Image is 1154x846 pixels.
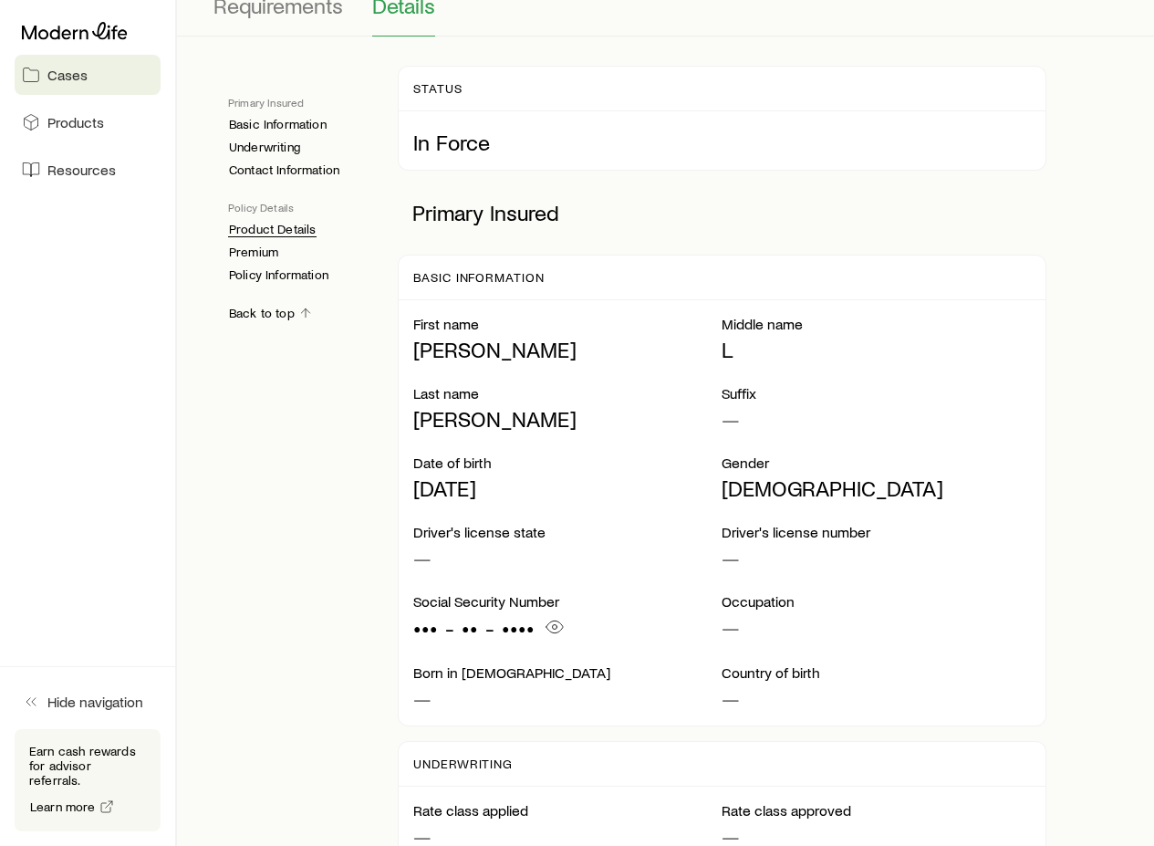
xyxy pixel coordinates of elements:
[722,454,1031,472] p: Gender
[47,113,104,131] span: Products
[228,95,369,110] p: Primary Insured
[413,337,723,362] p: [PERSON_NAME]
[15,682,161,722] button: Hide navigation
[30,800,96,813] span: Learn more
[502,615,535,641] span: ••••
[413,130,1031,155] p: In Force
[722,337,1031,362] p: L
[722,406,1031,432] p: —
[228,222,317,237] a: Product Details
[15,729,161,831] div: Earn cash rewards for advisor referrals.Learn more
[445,615,454,641] span: -
[722,663,1031,682] p: Country of birth
[722,685,1031,711] p: —
[722,523,1031,541] p: Driver's license number
[413,801,723,820] p: Rate class applied
[413,523,723,541] p: Driver's license state
[47,161,116,179] span: Resources
[413,475,723,501] p: [DATE]
[413,270,545,285] p: Basic Information
[413,406,723,432] p: [PERSON_NAME]
[413,454,723,472] p: Date of birth
[722,315,1031,333] p: Middle name
[228,305,314,322] a: Back to top
[413,592,723,611] p: Social Security Number
[462,615,478,641] span: ••
[228,200,369,214] p: Policy Details
[228,117,327,132] a: Basic Information
[47,693,143,711] span: Hide navigation
[413,545,723,570] p: —
[228,267,329,283] a: Policy Information
[722,592,1031,611] p: Occupation
[228,162,340,178] a: Contact Information
[413,315,723,333] p: First name
[15,150,161,190] a: Resources
[722,475,1031,501] p: [DEMOGRAPHIC_DATA]
[413,757,514,771] p: Underwriting
[722,384,1031,402] p: Suffix
[722,545,1031,570] p: —
[15,102,161,142] a: Products
[15,55,161,95] a: Cases
[413,81,463,96] p: Status
[29,744,146,788] p: Earn cash rewards for advisor referrals.
[228,245,279,260] a: Premium
[413,685,723,711] p: —
[228,140,301,155] a: Underwriting
[722,614,1031,640] p: —
[413,663,723,682] p: Born in [DEMOGRAPHIC_DATA]
[47,66,88,84] span: Cases
[398,185,1046,240] p: Primary Insured
[413,615,438,641] span: •••
[722,801,1031,820] p: Rate class approved
[413,384,723,402] p: Last name
[485,615,494,641] span: -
